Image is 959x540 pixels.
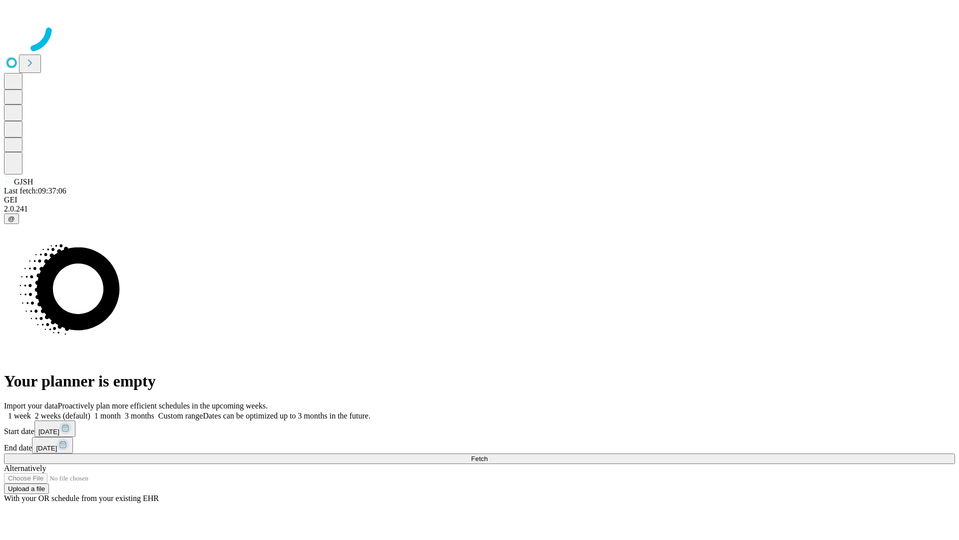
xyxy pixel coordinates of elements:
[94,411,121,420] span: 1 month
[8,411,31,420] span: 1 week
[4,186,66,195] span: Last fetch: 09:37:06
[38,428,59,435] span: [DATE]
[32,437,73,453] button: [DATE]
[4,494,159,502] span: With your OR schedule from your existing EHR
[125,411,154,420] span: 3 months
[203,411,370,420] span: Dates can be optimized up to 3 months in the future.
[58,401,268,410] span: Proactively plan more efficient schedules in the upcoming weeks.
[4,483,49,494] button: Upload a file
[4,401,58,410] span: Import your data
[471,455,487,462] span: Fetch
[35,411,90,420] span: 2 weeks (default)
[4,372,955,390] h1: Your planner is empty
[36,444,57,452] span: [DATE]
[4,204,955,213] div: 2.0.241
[4,453,955,464] button: Fetch
[14,177,33,186] span: GJSH
[4,420,955,437] div: Start date
[4,213,19,224] button: @
[4,195,955,204] div: GEI
[8,215,15,222] span: @
[4,464,46,472] span: Alternatively
[34,420,75,437] button: [DATE]
[4,437,955,453] div: End date
[158,411,203,420] span: Custom range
